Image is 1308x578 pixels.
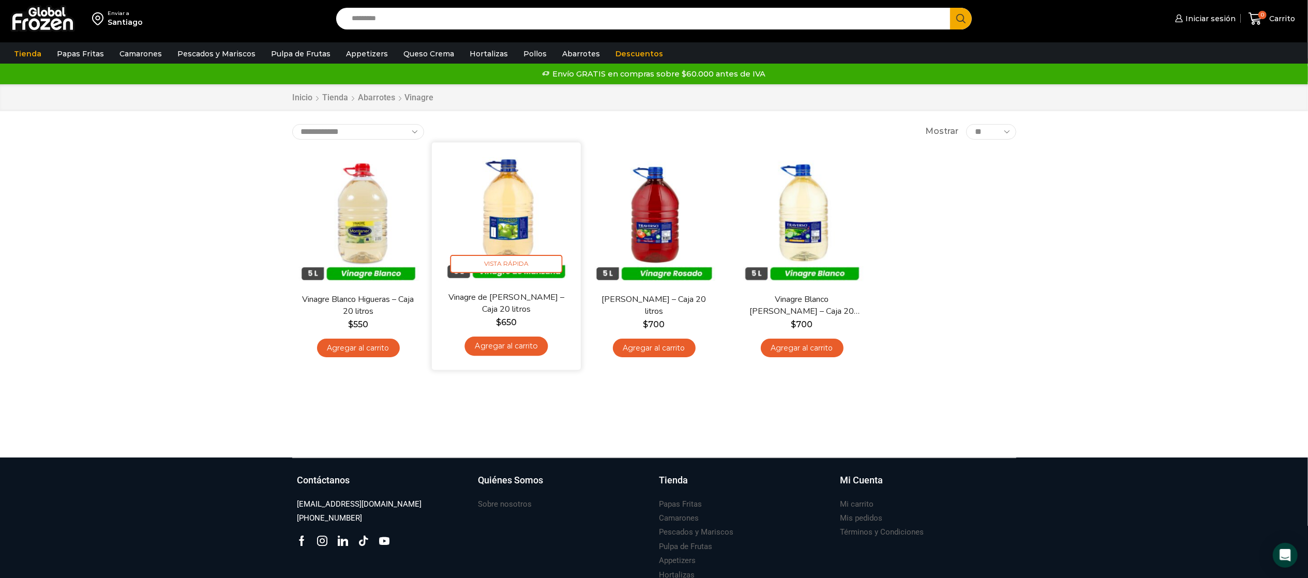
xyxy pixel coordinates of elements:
bdi: 550 [348,320,368,329]
a: Abarrotes [557,44,605,64]
a: [PHONE_NUMBER] [297,511,363,525]
a: Agregar al carrito: “Vinagre Rosado Traverso - Caja 20 litros” [613,339,696,358]
a: Pollos [518,44,552,64]
h3: Mi carrito [840,499,874,510]
a: Contáctanos [297,474,468,497]
bdi: 700 [643,320,665,329]
a: Tienda [659,474,830,497]
h3: Pescados y Mariscos [659,527,734,538]
a: Sobre nosotros [478,497,532,511]
h3: Camarones [659,513,699,524]
a: Papas Fritas [659,497,702,511]
a: Vinagre de [PERSON_NAME] – Caja 20 litros [446,291,566,315]
a: Quiénes Somos [478,474,649,497]
h1: Vinagre [405,93,434,102]
a: Pulpa de Frutas [659,540,713,554]
h3: Papas Fritas [659,499,702,510]
a: Vinagre Blanco Higueras – Caja 20 litros [298,294,417,317]
a: Pulpa de Frutas [266,44,336,64]
a: Abarrotes [358,92,396,104]
a: [EMAIL_ADDRESS][DOMAIN_NAME] [297,497,422,511]
a: Agregar al carrito: “Vinagre Blanco Traverso - Caja 20 litros” [761,339,844,358]
a: Camarones [659,511,699,525]
h3: Contáctanos [297,474,350,487]
h3: Pulpa de Frutas [659,541,713,552]
select: Pedido de la tienda [292,124,424,140]
a: Queso Crema [398,44,459,64]
span: Iniciar sesión [1183,13,1236,24]
a: Papas Fritas [52,44,109,64]
a: Tienda [9,44,47,64]
a: Appetizers [341,44,393,64]
button: Search button [950,8,972,29]
a: Mis pedidos [840,511,883,525]
a: Vinagre Blanco [PERSON_NAME] – Caja 20 litros [742,294,861,317]
div: Enviar a [108,10,143,17]
span: Carrito [1267,13,1295,24]
h3: Appetizers [659,555,696,566]
a: Appetizers [659,554,696,568]
nav: Breadcrumb [292,92,434,104]
a: Inicio [292,92,313,104]
a: Mi Cuenta [840,474,1011,497]
span: $ [791,320,796,329]
img: address-field-icon.svg [92,10,108,27]
h3: Mi Cuenta [840,474,883,487]
a: Hortalizas [464,44,513,64]
a: Mi carrito [840,497,874,511]
a: Términos y Condiciones [840,525,924,539]
span: $ [643,320,649,329]
h3: Mis pedidos [840,513,883,524]
h3: Términos y Condiciones [840,527,924,538]
span: Vista Rápida [450,255,562,273]
span: $ [495,317,501,327]
a: 0 Carrito [1246,7,1298,31]
a: Agregar al carrito: “Vinagre Blanco Higueras - Caja 20 litros” [317,339,400,358]
a: Pescados y Mariscos [659,525,734,539]
a: Descuentos [610,44,668,64]
div: Santiago [108,17,143,27]
div: Open Intercom Messenger [1273,543,1298,568]
h3: [EMAIL_ADDRESS][DOMAIN_NAME] [297,499,422,510]
h3: [PHONE_NUMBER] [297,513,363,524]
span: Mostrar [925,126,958,138]
bdi: 650 [495,317,516,327]
h3: Tienda [659,474,688,487]
a: Agregar al carrito: “Vinagre de Manzana Higueras - Caja 20 litros” [464,337,548,356]
span: $ [348,320,353,329]
a: Iniciar sesión [1172,8,1236,29]
a: [PERSON_NAME] – Caja 20 litros [594,294,713,317]
span: 0 [1258,11,1267,19]
h3: Sobre nosotros [478,499,532,510]
a: Pescados y Mariscos [172,44,261,64]
bdi: 700 [791,320,813,329]
h3: Quiénes Somos [478,474,544,487]
a: Tienda [322,92,349,104]
a: Camarones [114,44,167,64]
